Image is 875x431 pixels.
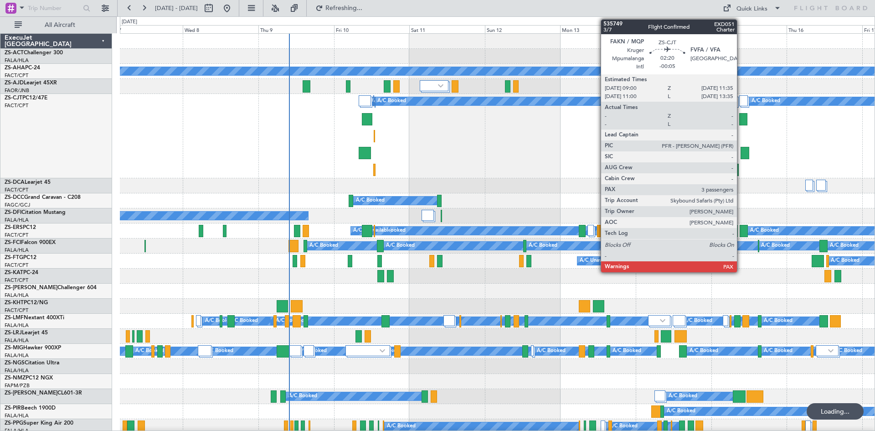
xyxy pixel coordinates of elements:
[5,315,24,321] span: ZS-LMF
[5,352,29,359] a: FALA/HLA
[5,270,23,275] span: ZS-KAT
[5,180,51,185] a: ZS-DCALearjet 45
[5,382,30,389] a: FAPM/PZB
[5,421,73,426] a: ZS-PPGSuper King Air 200
[750,224,779,238] div: A/C Booked
[5,405,56,411] a: ZS-PIRBeech 1900D
[830,239,859,253] div: A/C Booked
[537,344,566,358] div: A/C Booked
[580,254,618,268] div: A/C Unavailable
[5,180,25,185] span: ZS-DCA
[5,421,23,426] span: ZS-PPG
[5,240,21,245] span: ZS-FCI
[5,345,23,351] span: ZS-MIG
[5,345,61,351] a: ZS-MIGHawker 900XP
[5,210,66,215] a: ZS-DFICitation Mustang
[135,344,164,358] div: A/C Booked
[5,217,29,223] a: FALA/HLA
[386,239,415,253] div: A/C Booked
[834,344,862,358] div: A/C Booked
[438,84,443,88] img: arrow-gray.svg
[5,202,30,208] a: FAGC/GCJ
[5,412,29,419] a: FALA/HLA
[669,389,697,403] div: A/C Booked
[377,94,406,108] div: A/C Booked
[5,292,29,299] a: FALA/HLA
[205,344,233,358] div: A/C Booked
[183,25,258,33] div: Wed 8
[5,87,29,94] a: FAOR/JNB
[309,239,338,253] div: A/C Booked
[311,1,366,16] button: Refreshing...
[229,314,258,328] div: A/C Booked
[5,285,57,291] span: ZS-[PERSON_NAME]
[529,239,557,253] div: A/C Booked
[5,300,24,306] span: ZS-KHT
[613,239,642,253] div: A/C Booked
[5,80,24,86] span: ZS-AJD
[5,375,26,381] span: ZS-NMZ
[5,195,24,200] span: ZS-DCC
[5,330,22,336] span: ZS-LRJ
[5,270,38,275] a: ZS-KATPC-24
[736,5,767,14] div: Quick Links
[5,262,28,269] a: FACT/CPT
[5,95,47,101] a: ZS-CJTPC12/47E
[807,403,864,420] div: Loading...
[5,50,63,56] a: ZS-ACTChallenger 300
[5,225,23,230] span: ZS-ERS
[485,25,561,33] div: Sun 12
[155,4,198,12] span: [DATE] - [DATE]
[612,344,641,358] div: A/C Booked
[5,322,29,329] a: FALA/HLA
[377,224,406,238] div: A/C Booked
[5,240,56,245] a: ZS-FCIFalcon 900EX
[828,349,834,353] img: arrow-gray.svg
[787,25,862,33] div: Thu 16
[761,239,790,253] div: A/C Booked
[205,314,234,328] div: A/C Booked
[5,195,81,200] a: ZS-DCCGrand Caravan - C208
[5,390,57,396] span: ZS-[PERSON_NAME]
[5,405,21,411] span: ZS-PIR
[5,375,53,381] a: ZS-NMZPC12 NGX
[288,389,317,403] div: A/C Booked
[108,25,183,33] div: Tue 7
[325,5,363,11] span: Refreshing...
[5,50,24,56] span: ZS-ACT
[334,25,410,33] div: Fri 10
[5,102,28,109] a: FACT/CPT
[5,255,23,260] span: ZS-FTG
[5,255,36,260] a: ZS-FTGPC12
[764,344,793,358] div: A/C Booked
[5,210,21,215] span: ZS-DFI
[5,277,28,284] a: FACT/CPT
[5,232,28,239] a: FACT/CPT
[5,72,28,79] a: FACT/CPT
[5,187,28,193] a: FACT/CPT
[24,22,96,28] span: All Aircraft
[5,225,36,230] a: ZS-ERSPC12
[5,367,29,374] a: FALA/HLA
[5,247,29,254] a: FALA/HLA
[409,25,485,33] div: Sat 11
[10,18,99,32] button: All Aircraft
[5,360,25,366] span: ZS-NGS
[5,285,97,291] a: ZS-[PERSON_NAME]Challenger 604
[5,307,28,314] a: FACT/CPT
[751,94,780,108] div: A/C Booked
[831,254,860,268] div: A/C Booked
[667,405,695,418] div: A/C Booked
[5,360,59,366] a: ZS-NGSCitation Ultra
[711,25,787,33] div: Wed 15
[684,314,712,328] div: A/C Booked
[690,344,718,358] div: A/C Booked
[276,314,304,328] div: A/C Booked
[353,224,391,238] div: A/C Unavailable
[5,95,22,101] span: ZS-CJT
[5,330,48,336] a: ZS-LRJLearjet 45
[122,18,137,26] div: [DATE]
[28,1,80,15] input: Trip Number
[258,25,334,33] div: Thu 9
[5,80,57,86] a: ZS-AJDLearjet 45XR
